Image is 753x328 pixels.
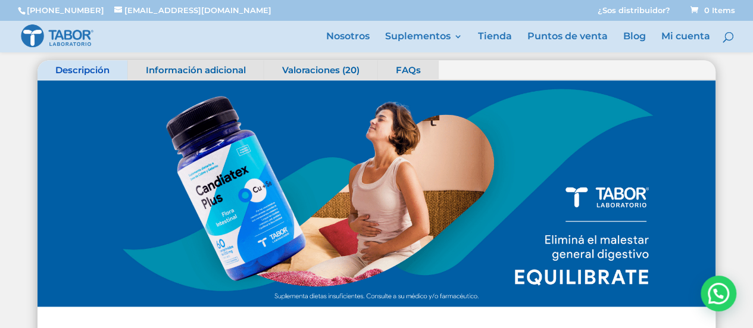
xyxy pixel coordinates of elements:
a: Mi cuenta [661,32,710,52]
a: Nosotros [326,32,370,52]
a: Valoraciones (20) [264,60,377,80]
img: Slider Osteo Tabor [38,80,715,307]
a: FAQs [378,60,439,80]
span: 0 Items [690,5,735,15]
a: [PHONE_NUMBER] [27,5,104,15]
a: [EMAIL_ADDRESS][DOMAIN_NAME] [114,5,271,15]
a: 0 Items [688,5,735,15]
a: Blog [623,32,646,52]
a: Puntos de venta [527,32,608,52]
a: Descripción [38,60,127,80]
a: ¿Sos distribuidor? [598,7,670,20]
a: Suplementos [385,32,463,52]
a: Tienda [478,32,512,52]
a: Información adicional [128,60,264,80]
img: Laboratorio Tabor [20,23,94,49]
